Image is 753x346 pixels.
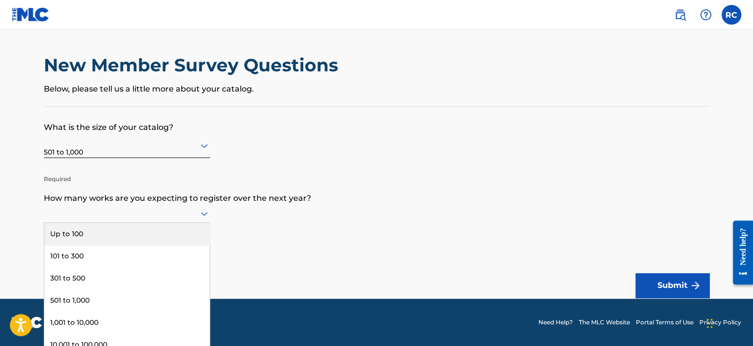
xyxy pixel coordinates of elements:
div: 501 to 1,000 [44,289,210,312]
img: help [700,9,712,21]
p: Required [44,160,210,184]
div: 101 to 300 [44,245,210,267]
div: Up to 100 [44,223,210,245]
p: What is the size of your catalog? [44,107,709,133]
img: f7272a7cc735f4ea7f67.svg [690,280,701,291]
a: Privacy Policy [699,318,741,327]
div: 301 to 500 [44,267,210,289]
p: Below, please tell us a little more about your catalog. [44,83,709,95]
img: logo [12,316,42,328]
a: Public Search [670,5,690,25]
div: 1,001 to 10,000 [44,312,210,334]
div: Help [696,5,716,25]
iframe: Resource Center [725,213,753,292]
button: Submit [635,273,709,298]
iframe: Chat Widget [704,299,753,346]
div: 501 to 1,000 [44,133,210,157]
h2: New Member Survey Questions [44,54,343,76]
img: MLC Logo [12,7,50,22]
a: Need Help? [538,318,573,327]
img: search [674,9,686,21]
div: Drag [707,309,713,338]
a: Portal Terms of Use [636,318,693,327]
p: How many works are you expecting to register over the next year? [44,178,709,204]
a: The MLC Website [579,318,630,327]
div: User Menu [722,5,741,25]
